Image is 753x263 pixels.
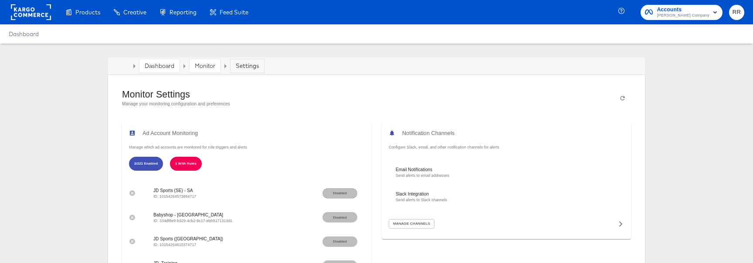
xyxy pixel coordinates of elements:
span: JD Sports ([GEOGRAPHIC_DATA]) [153,236,364,242]
span: Email Notifications [396,166,617,173]
p: Configure Slack, email, and other notification channels for alerts [389,145,624,150]
span: Disabled [329,215,350,220]
button: Manage Channels [389,219,434,229]
a: Dashboard [145,62,174,70]
span: Disabled [329,239,350,244]
span: Accounts [657,5,709,14]
a: Dashboard [9,30,39,37]
a: Monitor [195,62,215,70]
h1: Monitor Settings [122,89,230,100]
span: RR [733,7,741,17]
div: Settings [236,62,259,70]
p: Send alerts to email addresses [396,173,617,179]
span: Reporting [170,9,197,16]
span: Disabled [329,191,350,196]
button: RR [729,5,744,20]
span: Manage Channels [393,221,430,227]
p: ID: 334df8e9-b329-4cb2-8c17-ebb9171313d1 [153,218,364,224]
p: ID: 10154264573894717 [153,194,364,199]
span: Feed Suite [220,9,248,16]
span: 2/221 Enabled [129,161,163,166]
button: Accounts[PERSON_NAME] Company [641,5,722,20]
span: [PERSON_NAME] Company [657,12,709,19]
h6: Notification Channels [402,129,455,138]
p: Manage which ad accounts are monitored for rule triggers and alerts [129,145,364,150]
span: 1 With Rules [170,161,202,166]
h6: Ad Account Monitoring [142,129,198,138]
span: Babyshop - [GEOGRAPHIC_DATA] [153,212,364,218]
p: ID: 10154264610374717 [153,242,364,248]
span: Creative [123,9,146,16]
p: Send alerts to Slack channels [396,197,617,203]
span: Slack Integration [396,191,617,197]
h6: Manage your monitoring configuration and preferences [122,100,230,108]
span: Products [75,9,100,16]
span: JD Sports (SE) - SA [153,187,364,194]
